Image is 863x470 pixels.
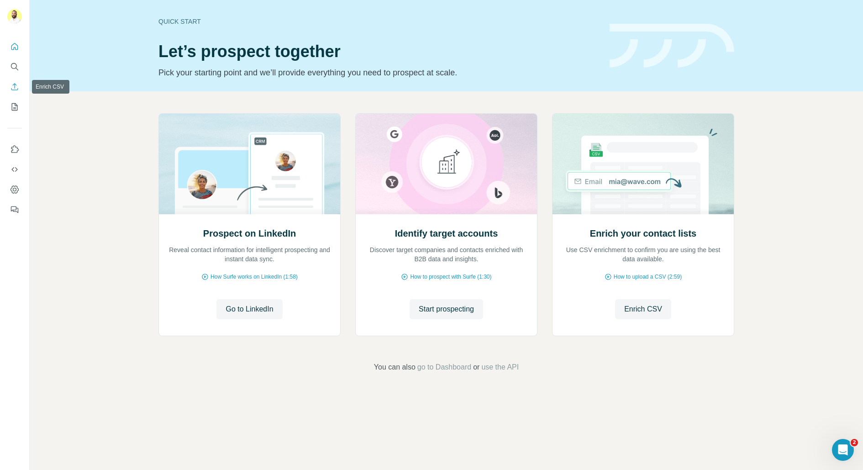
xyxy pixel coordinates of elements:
[210,273,298,281] span: How Surfe works on LinkedIn (1:58)
[417,362,471,373] button: go to Dashboard
[7,99,22,115] button: My lists
[590,227,696,240] h2: Enrich your contact lists
[614,273,682,281] span: How to upload a CSV (2:59)
[481,362,519,373] button: use the API
[158,114,341,214] img: Prospect on LinkedIn
[562,245,725,264] p: Use CSV enrichment to confirm you are using the best data available.
[226,304,273,315] span: Go to LinkedIn
[410,299,483,319] button: Start prospecting
[158,17,599,26] div: Quick start
[473,362,479,373] span: or
[7,38,22,55] button: Quick start
[7,181,22,198] button: Dashboard
[552,114,734,214] img: Enrich your contact lists
[7,161,22,178] button: Use Surfe API
[395,227,498,240] h2: Identify target accounts
[851,439,858,446] span: 2
[158,66,599,79] p: Pick your starting point and we’ll provide everything you need to prospect at scale.
[410,273,491,281] span: How to prospect with Surfe (1:30)
[158,42,599,61] h1: Let’s prospect together
[419,304,474,315] span: Start prospecting
[610,24,734,68] img: banner
[7,9,22,24] img: Avatar
[615,299,671,319] button: Enrich CSV
[7,201,22,218] button: Feedback
[374,362,416,373] span: You can also
[7,79,22,95] button: Enrich CSV
[355,114,537,214] img: Identify target accounts
[203,227,296,240] h2: Prospect on LinkedIn
[168,245,331,264] p: Reveal contact information for intelligent prospecting and instant data sync.
[365,245,528,264] p: Discover target companies and contacts enriched with B2B data and insights.
[624,304,662,315] span: Enrich CSV
[832,439,854,461] iframe: Intercom live chat
[7,141,22,158] button: Use Surfe on LinkedIn
[7,58,22,75] button: Search
[216,299,282,319] button: Go to LinkedIn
